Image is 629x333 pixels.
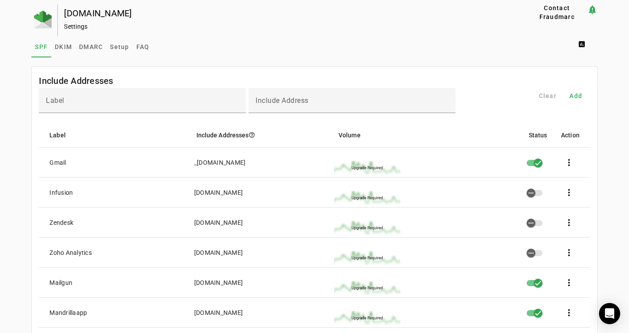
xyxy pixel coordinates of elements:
div: Infusion [49,188,73,197]
span: DKIM [55,44,72,50]
mat-header-cell: Action [554,123,590,148]
img: upgrade_sparkline.jpg [334,161,400,175]
div: [DOMAIN_NAME] [194,308,243,317]
a: FAQ [133,36,153,57]
a: DMARC [75,36,106,57]
div: [DOMAIN_NAME] [64,9,498,18]
button: Contact Fraudmarc [527,4,587,20]
mat-header-cell: Label [39,123,189,148]
img: upgrade_sparkline.jpg [334,251,400,265]
div: Settings [64,22,498,31]
div: Gmail [49,158,66,167]
div: Mandrillaapp [49,308,87,317]
mat-header-cell: Include Addresses [189,123,331,148]
mat-header-cell: Status [522,123,554,148]
img: upgrade_sparkline.jpg [334,191,400,205]
div: Mailgun [49,278,72,287]
span: Add [569,91,582,100]
mat-label: Label [46,96,64,105]
div: Zoho Analytics [49,248,92,257]
button: Add [562,88,590,104]
div: [DOMAIN_NAME] [194,218,243,227]
a: SPF [31,36,51,57]
mat-icon: notification_important [587,4,598,15]
div: [DOMAIN_NAME] [194,278,243,287]
img: upgrade_sparkline.jpg [334,311,400,325]
span: SPF [35,44,48,50]
div: [DOMAIN_NAME] [194,188,243,197]
a: Setup [106,36,132,57]
mat-card-title: Include Addresses [39,74,113,88]
a: DKIM [51,36,75,57]
div: _[DOMAIN_NAME] [194,158,246,167]
mat-header-cell: Volume [331,123,521,148]
i: help_outline [249,132,255,138]
div: [DOMAIN_NAME] [194,248,243,257]
mat-label: Include Address [256,96,309,105]
img: Fraudmarc Logo [34,11,52,28]
span: Setup [110,44,129,50]
img: upgrade_sparkline.jpg [334,281,400,295]
div: Zendesk [49,218,73,227]
span: FAQ [136,44,150,50]
span: DMARC [79,44,103,50]
img: upgrade_sparkline.jpg [334,221,400,235]
span: Contact Fraudmarc [531,4,584,21]
div: Open Intercom Messenger [599,303,620,324]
